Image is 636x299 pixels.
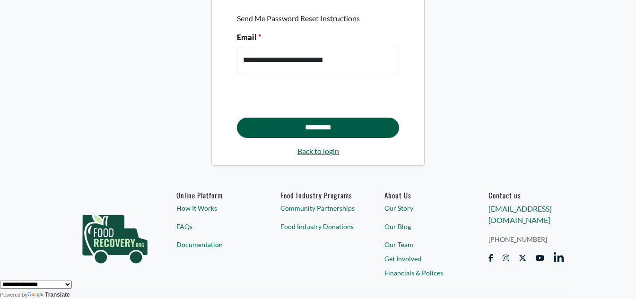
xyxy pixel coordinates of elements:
[384,203,460,213] a: Our Story
[488,204,552,224] a: [EMAIL_ADDRESS][DOMAIN_NAME]
[27,291,70,298] a: Translate
[280,191,356,199] h6: Food Industry Programs
[176,239,252,249] a: Documentation
[176,191,252,199] h6: Online Platform
[176,203,252,213] a: How It Works
[27,292,45,299] img: Google Translate
[384,239,460,249] a: Our Team
[280,222,356,231] a: Food Industry Donations
[384,191,460,199] a: About Us
[237,145,399,157] a: Back to login
[488,191,564,199] h6: Contact us
[237,32,261,43] label: Email
[384,268,460,278] a: Financials & Polices
[384,222,460,231] a: Our Blog
[176,222,252,231] a: FAQs
[237,13,399,24] p: Send Me Password Reset Instructions
[280,203,356,213] a: Community Partnerships
[384,254,460,264] a: Get Involved
[237,81,381,118] iframe: reCAPTCHA
[72,191,157,281] img: food_recovery_green_logo-76242d7a27de7ed26b67be613a865d9c9037ba317089b267e0515145e5e51427.png
[488,234,564,244] a: [PHONE_NUMBER]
